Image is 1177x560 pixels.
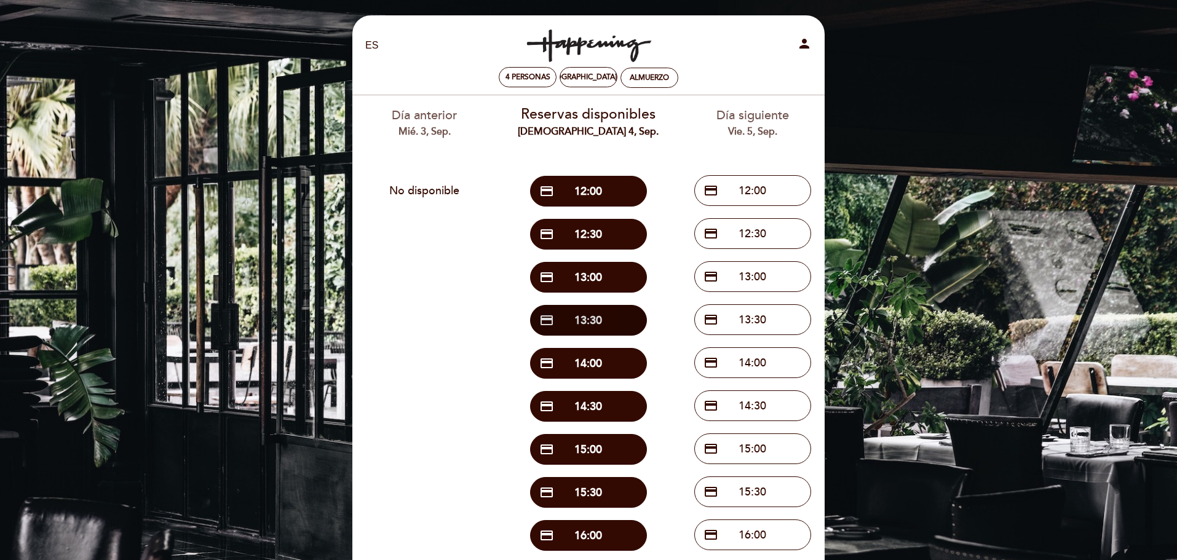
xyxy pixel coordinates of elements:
button: credit_card 14:30 [530,391,647,422]
i: person [797,36,812,51]
div: vie. 5, sep. [680,125,825,139]
span: credit_card [703,441,718,456]
div: Día anterior [352,107,497,138]
div: mié. 3, sep. [352,125,497,139]
div: Reservas disponibles [516,105,662,139]
div: Día siguiente [680,107,825,138]
a: Happening Costanera [512,29,665,63]
button: credit_card 13:00 [530,262,647,293]
span: credit_card [703,484,718,499]
button: credit_card 12:00 [694,175,811,206]
button: credit_card 14:00 [694,347,811,378]
span: credit_card [703,269,718,284]
button: credit_card 13:30 [694,304,811,335]
button: person [797,36,812,55]
span: credit_card [703,527,718,542]
span: credit_card [539,313,554,328]
span: credit_card [539,270,554,285]
button: No disponible [366,175,483,206]
span: credit_card [703,183,718,198]
button: credit_card 16:00 [694,519,811,550]
span: credit_card [703,355,718,370]
button: credit_card 16:00 [530,520,647,551]
button: credit_card 15:30 [530,477,647,508]
button: credit_card 12:30 [694,218,811,249]
button: credit_card 13:00 [694,261,811,292]
span: credit_card [703,398,718,413]
span: credit_card [539,227,554,242]
span: credit_card [703,226,718,241]
span: credit_card [539,528,554,543]
button: credit_card 15:30 [694,476,811,507]
span: credit_card [539,442,554,457]
span: credit_card [539,184,554,199]
span: credit_card [539,399,554,414]
span: credit_card [539,356,554,371]
div: [DEMOGRAPHIC_DATA] 4, sep. [516,125,662,139]
span: credit_card [703,312,718,327]
span: 4 personas [505,73,550,82]
button: credit_card 14:00 [530,348,647,379]
button: credit_card 15:00 [694,433,811,464]
button: credit_card 13:30 [530,305,647,336]
button: credit_card 15:00 [530,434,647,465]
button: credit_card 12:00 [530,176,647,207]
div: [DEMOGRAPHIC_DATA] 4, sep. [537,73,640,82]
button: credit_card 14:30 [694,390,811,421]
span: credit_card [539,485,554,500]
button: credit_card 12:30 [530,219,647,250]
div: Almuerzo [630,73,669,82]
